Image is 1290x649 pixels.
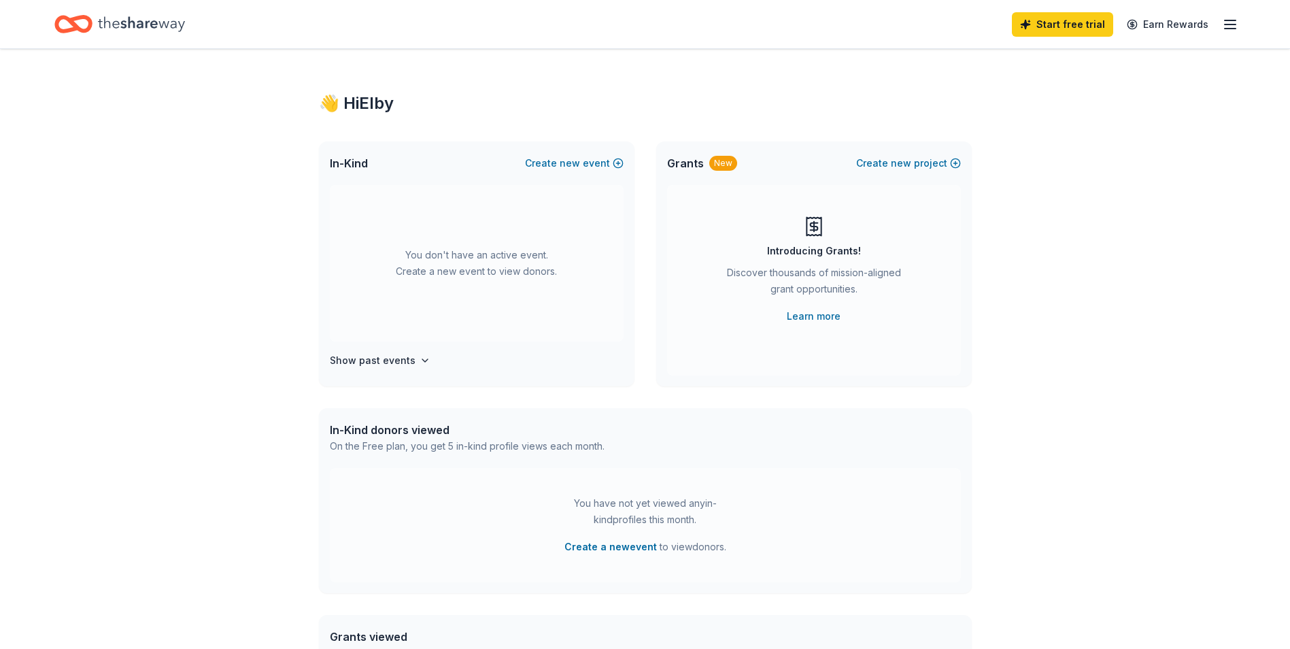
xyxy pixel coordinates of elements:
h4: Show past events [330,352,415,369]
button: Createnewevent [525,155,624,171]
a: Learn more [787,308,841,324]
span: new [891,155,911,171]
span: Grants [667,155,704,171]
div: Grants viewed [330,629,597,645]
div: You don't have an active event. Create a new event to view donors. [330,185,624,342]
div: On the Free plan, you get 5 in-kind profile views each month. [330,438,605,454]
div: Discover thousands of mission-aligned grant opportunities. [722,265,906,303]
span: new [560,155,580,171]
button: Createnewproject [856,155,961,171]
div: New [709,156,737,171]
div: 👋 Hi Elby [319,93,972,114]
div: Introducing Grants! [767,243,861,259]
a: Start free trial [1012,12,1113,37]
span: to view donors . [564,539,726,555]
div: In-Kind donors viewed [330,422,605,438]
button: Show past events [330,352,430,369]
a: Home [54,8,185,40]
span: In-Kind [330,155,368,171]
div: You have not yet viewed any in-kind profiles this month. [560,495,730,528]
button: Create a newevent [564,539,657,555]
a: Earn Rewards [1119,12,1217,37]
